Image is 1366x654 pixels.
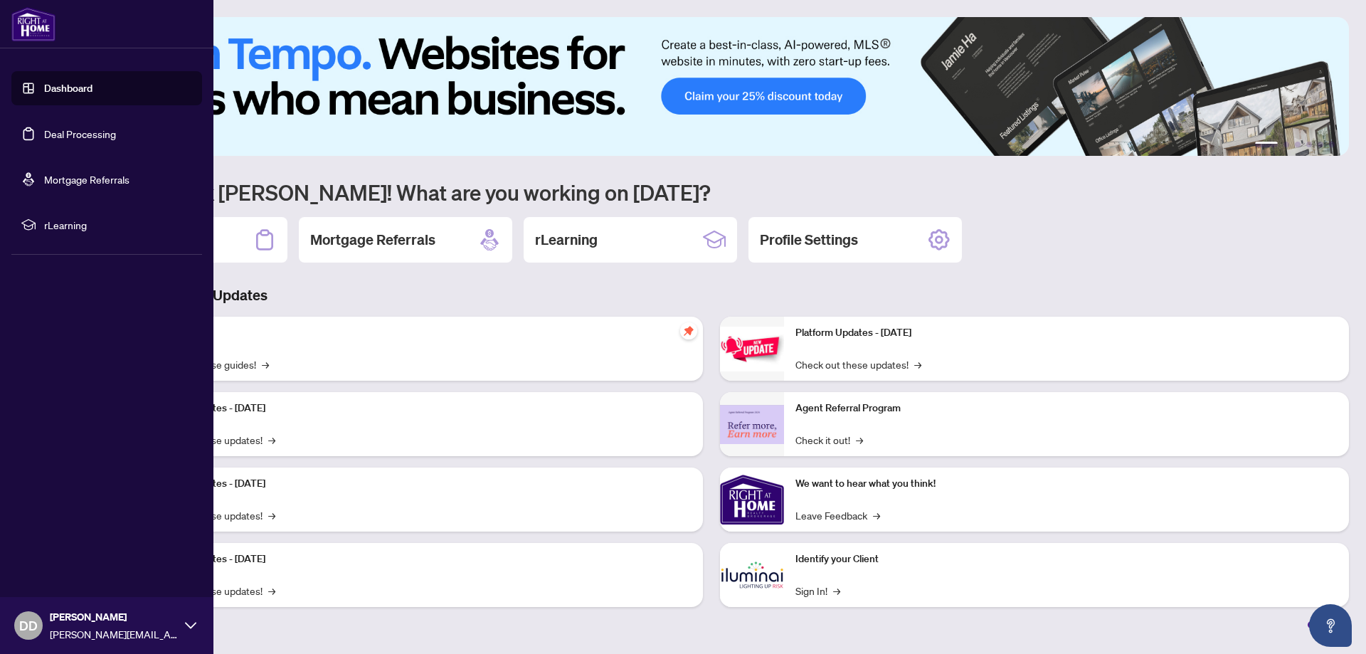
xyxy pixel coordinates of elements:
[11,7,55,41] img: logo
[74,285,1349,305] h3: Brokerage & Industry Updates
[873,507,880,523] span: →
[50,609,178,625] span: [PERSON_NAME]
[795,507,880,523] a: Leave Feedback→
[760,230,858,250] h2: Profile Settings
[50,626,178,642] span: [PERSON_NAME][EMAIL_ADDRESS][DOMAIN_NAME]
[1329,142,1335,147] button: 6
[535,230,598,250] h2: rLearning
[1295,142,1301,147] button: 3
[795,357,921,372] a: Check out these updates!→
[268,432,275,448] span: →
[795,552,1338,567] p: Identify your Client
[74,17,1349,156] img: Slide 0
[268,507,275,523] span: →
[720,543,784,607] img: Identify your Client
[44,127,116,140] a: Deal Processing
[680,322,697,339] span: pushpin
[914,357,921,372] span: →
[44,82,92,95] a: Dashboard
[720,327,784,371] img: Platform Updates - June 23, 2025
[262,357,269,372] span: →
[795,325,1338,341] p: Platform Updates - [DATE]
[268,583,275,598] span: →
[149,325,692,341] p: Self-Help
[19,616,38,635] span: DD
[720,405,784,444] img: Agent Referral Program
[795,401,1338,416] p: Agent Referral Program
[720,468,784,532] img: We want to hear what you think!
[44,173,129,186] a: Mortgage Referrals
[1309,604,1352,647] button: Open asap
[1283,142,1289,147] button: 2
[149,401,692,416] p: Platform Updates - [DATE]
[149,552,692,567] p: Platform Updates - [DATE]
[1318,142,1323,147] button: 5
[795,476,1338,492] p: We want to hear what you think!
[149,476,692,492] p: Platform Updates - [DATE]
[74,179,1349,206] h1: Welcome back [PERSON_NAME]! What are you working on [DATE]?
[795,432,863,448] a: Check it out!→
[1255,142,1278,147] button: 1
[1306,142,1312,147] button: 4
[833,583,840,598] span: →
[795,583,840,598] a: Sign In!→
[856,432,863,448] span: →
[310,230,435,250] h2: Mortgage Referrals
[44,217,192,233] span: rLearning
